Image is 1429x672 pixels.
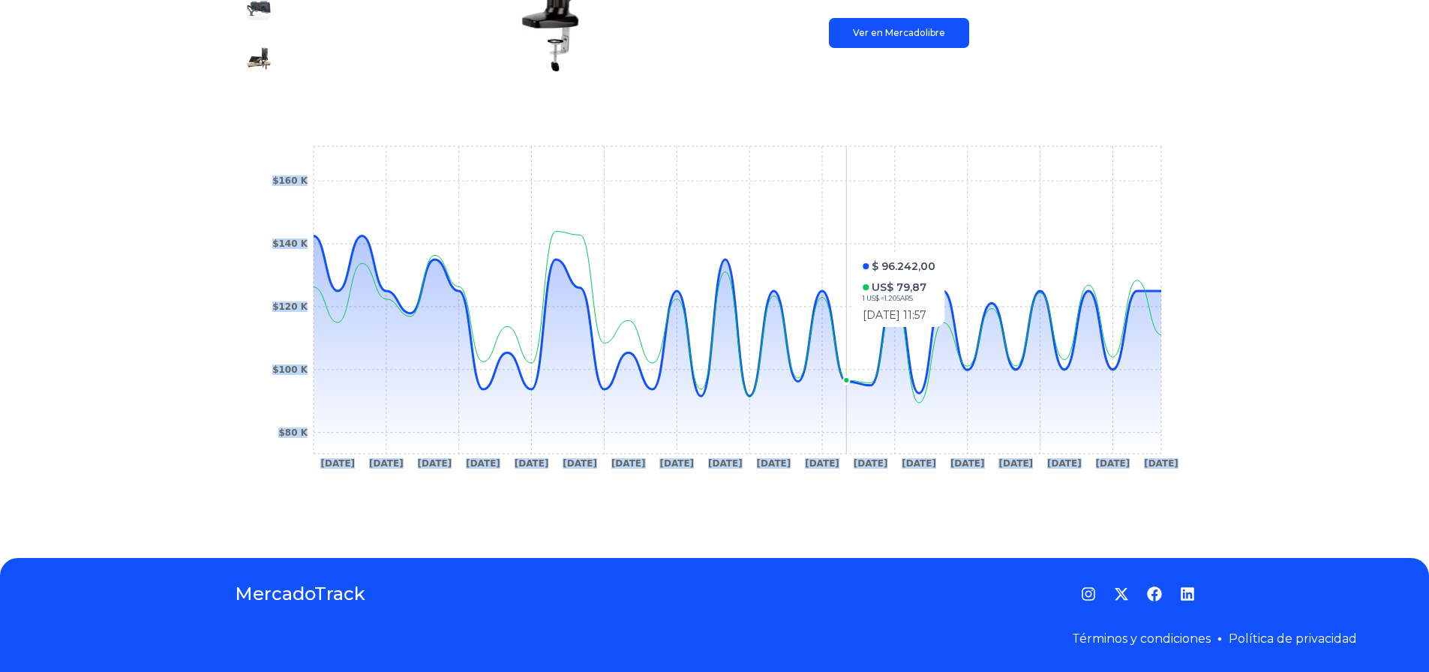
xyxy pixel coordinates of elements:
[272,175,308,186] tspan: $160 K
[1229,631,1357,646] a: Política de privacidad
[1047,458,1082,469] tspan: [DATE]
[272,238,308,249] tspan: $140 K
[998,458,1033,469] tspan: [DATE]
[1072,631,1211,646] a: Términos y condiciones
[805,458,839,469] tspan: [DATE]
[272,364,308,375] tspan: $100 K
[466,458,500,469] tspan: [DATE]
[278,427,308,438] tspan: $80 K
[950,458,984,469] tspan: [DATE]
[235,582,365,606] a: MercadoTrack
[1081,586,1096,601] a: Instagram
[1144,458,1178,469] tspan: [DATE]
[611,458,645,469] tspan: [DATE]
[829,18,969,48] a: Ver en Mercadolibre
[417,458,452,469] tspan: [DATE]
[1147,586,1162,601] a: Facebook
[272,301,308,312] tspan: $120 K
[659,458,694,469] tspan: [DATE]
[756,458,791,469] tspan: [DATE]
[708,458,743,469] tspan: [DATE]
[1114,586,1129,601] a: Twitter
[1095,458,1130,469] tspan: [DATE]
[514,458,548,469] tspan: [DATE]
[369,458,404,469] tspan: [DATE]
[247,46,271,70] img: Soporte Skyway GM-4094 ST12 de mesa para TV/Monitor de 10" a 30" negro
[853,458,887,469] tspan: [DATE]
[902,458,936,469] tspan: [DATE]
[1180,586,1195,601] a: LinkedIn
[563,458,597,469] tspan: [DATE]
[320,458,355,469] tspan: [DATE]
